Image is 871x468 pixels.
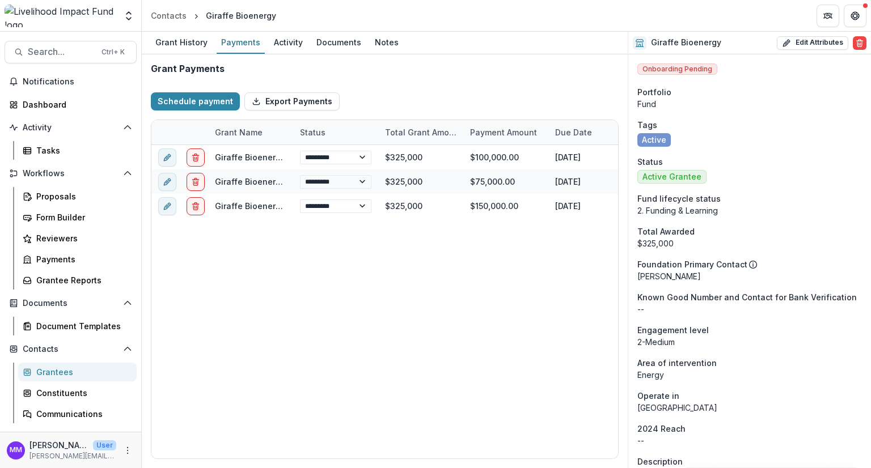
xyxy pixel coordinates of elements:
div: Payment Amount [463,120,548,144]
span: 2024 Reach [637,423,686,435]
div: Due Date [548,126,599,138]
a: Communications [18,405,137,423]
button: Open Documents [5,294,137,312]
div: Documents [312,34,366,50]
a: Notes [370,32,403,54]
div: Total Grant Amount [378,126,463,138]
div: Reviewers [36,232,128,244]
a: Contacts [146,7,191,24]
p: [PERSON_NAME] [637,270,862,282]
button: More [121,444,134,457]
div: Grantees [36,366,128,378]
span: Fund lifecycle status [637,193,721,205]
div: Due Date [548,120,633,144]
span: Engagement level [637,324,709,336]
p: Foundation Primary Contact [637,258,747,270]
button: Schedule payment [151,92,240,110]
button: Partners [817,5,839,27]
a: Proposals [18,187,137,206]
button: Open Workflows [5,164,137,182]
div: Document Templates [36,320,128,332]
div: Total Grant Amount [378,120,463,144]
span: Search... [28,46,95,57]
span: Active [642,135,666,145]
p: User [93,440,116,450]
a: Payments [18,250,137,269]
p: [PERSON_NAME] [29,439,88,451]
button: Open Data & Reporting [5,428,137,446]
div: [DATE] [548,194,633,218]
a: Document Templates [18,317,137,335]
a: Documents [312,32,366,54]
div: Contacts [151,10,187,22]
div: Ctrl + K [99,46,127,58]
p: 2-Medium [637,336,862,348]
div: Payments [36,253,128,265]
div: $325,000 [378,194,463,218]
div: Payment Amount [463,126,544,138]
a: Activity [269,32,307,54]
span: Tags [637,119,657,131]
span: Area of intervention [637,357,717,369]
div: Payments [217,34,265,50]
button: delete [187,148,205,167]
a: Form Builder [18,208,137,227]
a: Grantee Reports [18,271,137,290]
a: Grant History [151,32,212,54]
div: Notes [370,34,403,50]
a: Giraffe Bioenergy - 2024 Convertible Loan [215,152,385,162]
div: Grant History [151,34,212,50]
a: Giraffe Bioenergy - 2024 Convertible Loan [215,177,385,186]
a: Payments [217,32,265,54]
button: delete [187,173,205,191]
button: Delete [853,36,866,50]
button: Edit Attributes [777,36,848,50]
a: Grantees [18,363,137,381]
div: [DATE] [548,169,633,194]
div: Form Builder [36,211,128,223]
button: Open Activity [5,118,137,137]
div: Tasks [36,144,128,156]
button: Open Contacts [5,340,137,358]
a: Dashboard [5,95,137,114]
div: Proposals [36,190,128,202]
div: Status [293,120,378,144]
span: Onboarding Pending [637,63,717,75]
div: $75,000.00 [463,169,548,194]
button: Export Payments [244,92,340,110]
button: Notifications [5,73,137,91]
div: $100,000.00 [463,145,548,169]
div: $325,000 [637,237,862,249]
span: Activity [23,123,119,133]
a: Giraffe Bioenergy - 2024 Convertible Loan [215,201,385,211]
span: Portfolio [637,86,671,98]
div: Grant Name [208,120,293,144]
div: Communications [36,408,128,420]
div: Miriam Mwangi [10,446,22,454]
h2: Giraffe Bioenergy [651,38,721,48]
button: edit [158,148,176,167]
div: $325,000 [378,169,463,194]
p: Fund [637,98,862,110]
p: Energy [637,369,862,381]
button: Search... [5,41,137,63]
div: Activity [269,34,307,50]
div: [DATE] [548,145,633,169]
h2: Grant Payments [151,63,225,74]
button: edit [158,197,176,215]
div: Status [293,126,332,138]
div: Dashboard [23,99,128,110]
nav: breadcrumb [146,7,281,24]
span: Known Good Number and Contact for Bank Verification [637,291,857,303]
button: Open entity switcher [121,5,137,27]
span: Total Awarded [637,226,695,237]
span: Description [637,456,683,467]
p: [GEOGRAPHIC_DATA] [637,402,862,414]
p: [PERSON_NAME][EMAIL_ADDRESS][DOMAIN_NAME] [29,451,116,461]
span: Status [637,156,663,168]
button: delete [187,197,205,215]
